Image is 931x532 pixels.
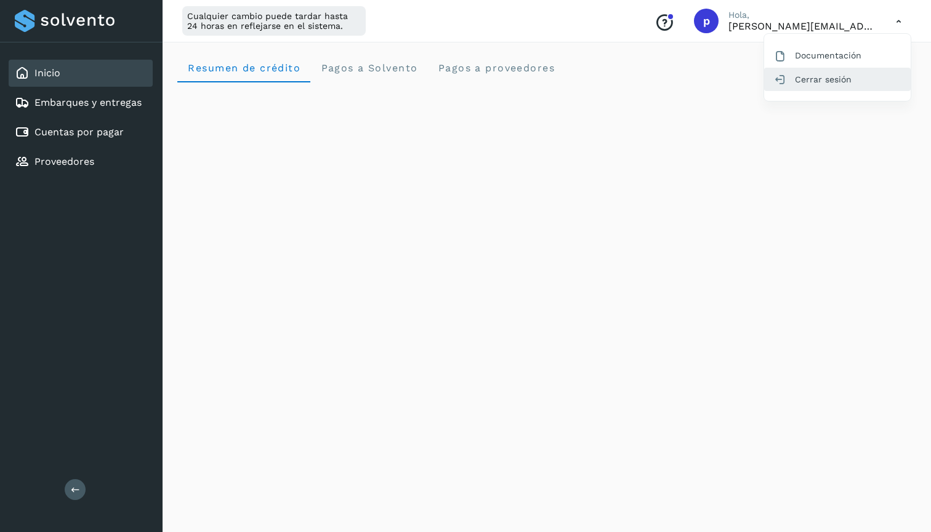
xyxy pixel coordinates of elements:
[34,156,94,167] a: Proveedores
[34,126,124,138] a: Cuentas por pagar
[9,60,153,87] div: Inicio
[9,89,153,116] div: Embarques y entregas
[9,119,153,146] div: Cuentas por pagar
[34,67,60,79] a: Inicio
[764,68,911,91] div: Cerrar sesión
[764,44,911,67] div: Documentación
[34,97,142,108] a: Embarques y entregas
[9,148,153,175] div: Proveedores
